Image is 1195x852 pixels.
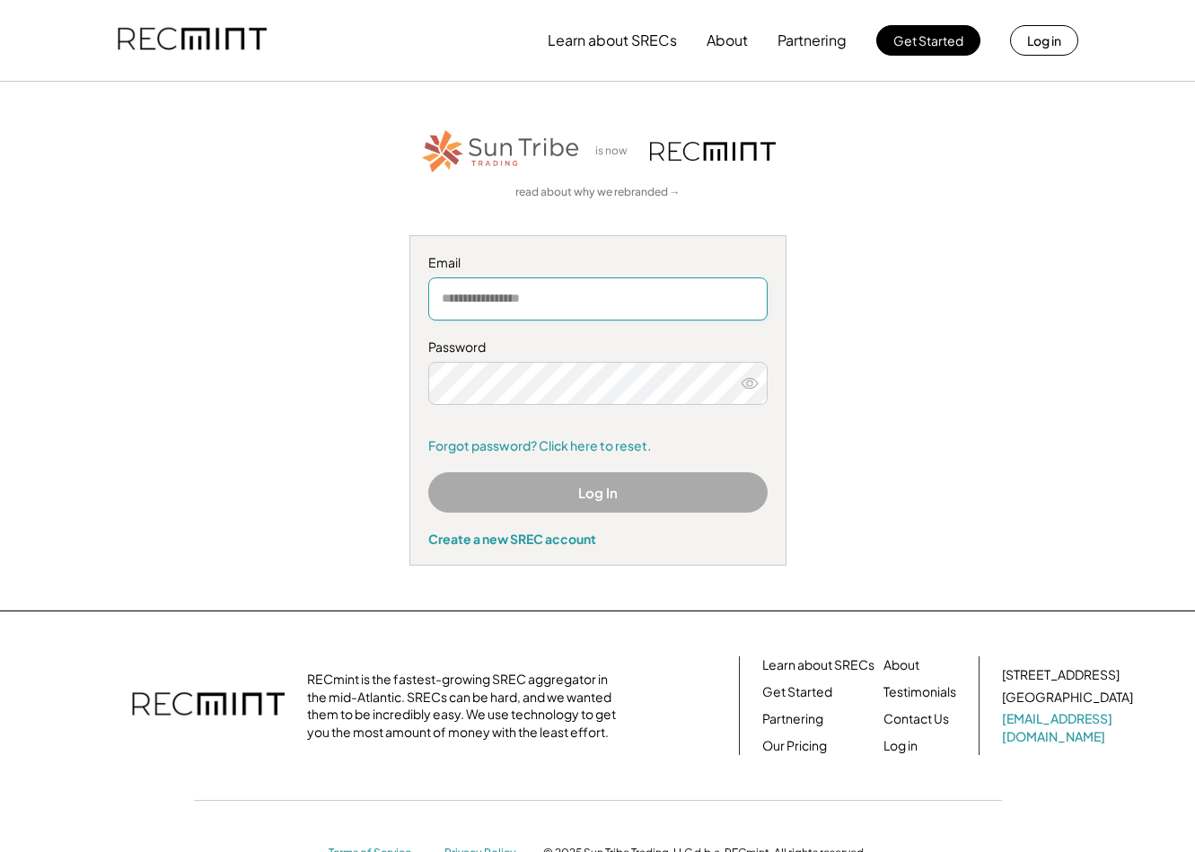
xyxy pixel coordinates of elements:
[591,144,641,159] div: is now
[1002,710,1137,745] a: [EMAIL_ADDRESS][DOMAIN_NAME]
[428,531,768,547] div: Create a new SREC account
[420,127,582,176] img: STT_Horizontal_Logo%2B-%2BColor.png
[428,338,768,356] div: Password
[883,683,956,701] a: Testimonials
[132,674,285,737] img: recmint-logotype%403x.png
[778,22,847,58] button: Partnering
[707,22,748,58] button: About
[515,185,681,200] a: read about why we rebranded →
[762,737,827,755] a: Our Pricing
[762,683,832,701] a: Get Started
[876,25,980,56] button: Get Started
[883,710,949,728] a: Contact Us
[1002,666,1120,684] div: [STREET_ADDRESS]
[762,656,874,674] a: Learn about SRECs
[428,254,768,272] div: Email
[118,10,267,71] img: recmint-logotype%403x.png
[650,142,776,161] img: recmint-logotype%403x.png
[548,22,677,58] button: Learn about SRECs
[428,437,768,455] a: Forgot password? Click here to reset.
[883,656,919,674] a: About
[428,472,768,513] button: Log In
[1002,689,1133,707] div: [GEOGRAPHIC_DATA]
[762,710,823,728] a: Partnering
[307,671,626,741] div: RECmint is the fastest-growing SREC aggregator in the mid-Atlantic. SRECs can be hard, and we wan...
[1010,25,1078,56] button: Log in
[883,737,918,755] a: Log in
